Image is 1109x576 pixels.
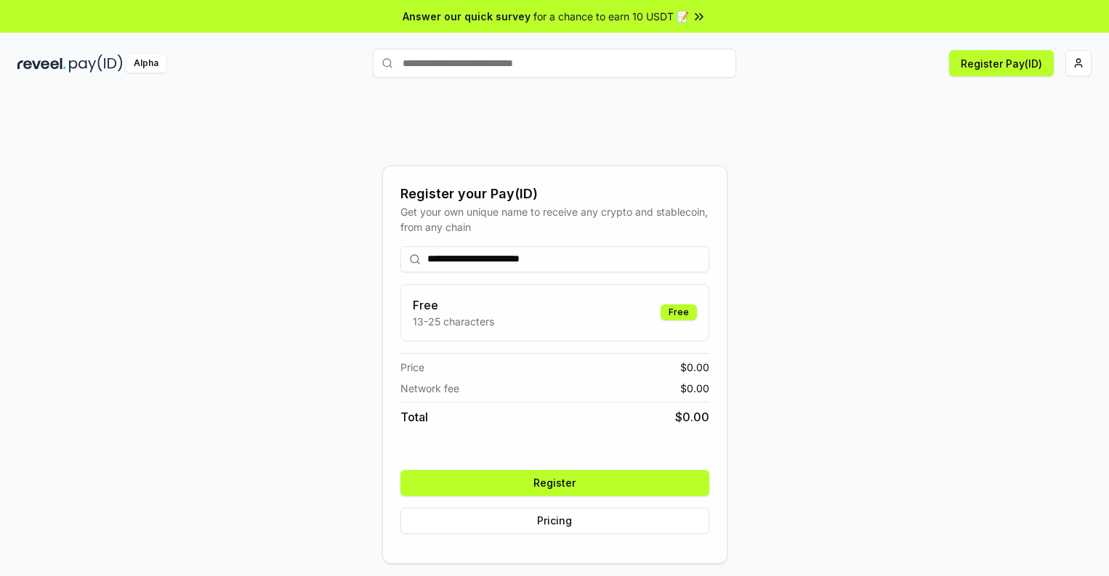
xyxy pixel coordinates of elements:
[403,9,531,24] span: Answer our quick survey
[680,360,709,375] span: $ 0.00
[17,54,66,73] img: reveel_dark
[400,470,709,496] button: Register
[400,184,709,204] div: Register your Pay(ID)
[126,54,166,73] div: Alpha
[413,296,494,314] h3: Free
[400,508,709,534] button: Pricing
[69,54,123,73] img: pay_id
[533,9,689,24] span: for a chance to earn 10 USDT 📝
[413,314,494,329] p: 13-25 characters
[675,408,709,426] span: $ 0.00
[400,408,428,426] span: Total
[400,360,424,375] span: Price
[949,50,1054,76] button: Register Pay(ID)
[400,204,709,235] div: Get your own unique name to receive any crypto and stablecoin, from any chain
[680,381,709,396] span: $ 0.00
[400,381,459,396] span: Network fee
[661,304,697,320] div: Free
